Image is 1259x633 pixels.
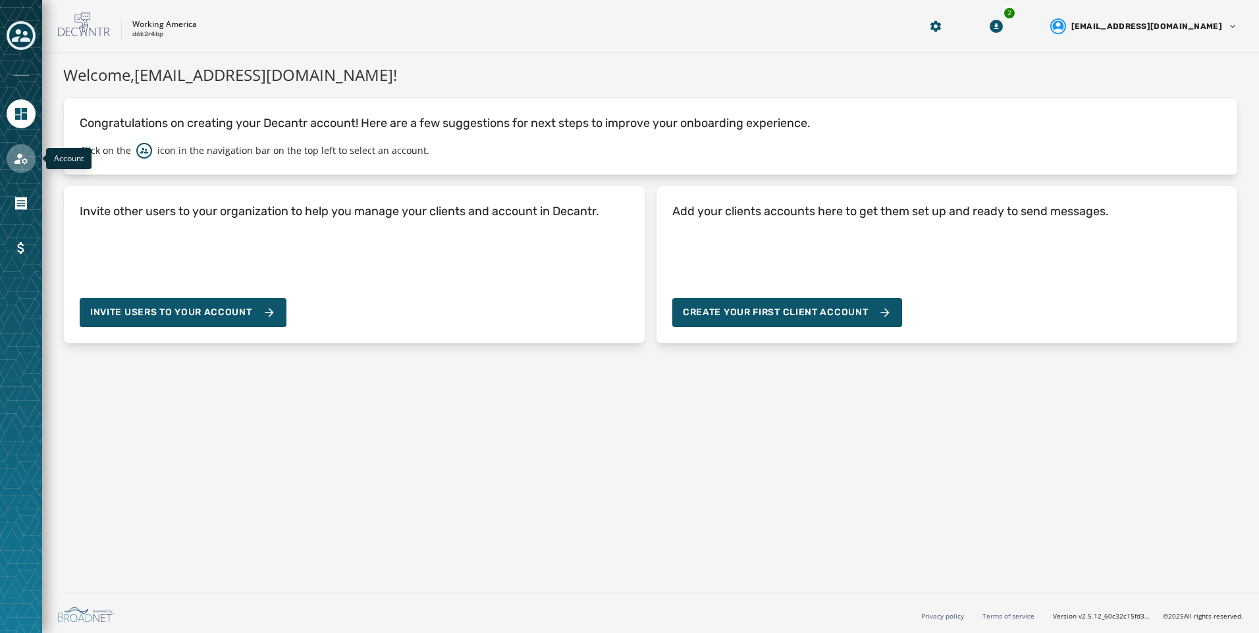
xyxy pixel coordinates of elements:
[1053,611,1152,621] span: Version
[924,14,948,38] button: Manage global settings
[1045,13,1243,39] button: User settings
[80,114,1221,132] p: Congratulations on creating your Decantr account! Here are a few suggestions for next steps to im...
[1163,611,1243,620] span: © 2025 All rights reserved.
[80,144,131,157] p: Click on the
[7,189,36,218] a: Navigate to Orders
[7,99,36,128] a: Navigate to Home
[132,19,197,30] p: Working America
[1079,611,1152,621] span: v2.5.12_60c32c15fd37978ea97d18c88c1d5e69e1bdb78b
[90,306,252,319] span: Invite Users to your account
[132,30,163,39] p: d6k2r4bp
[7,234,36,263] a: Navigate to Billing
[7,21,36,50] button: Toggle account select drawer
[46,148,92,169] div: Account
[982,611,1034,620] a: Terms of service
[1071,21,1222,32] span: [EMAIL_ADDRESS][DOMAIN_NAME]
[7,144,36,173] a: Navigate to Account
[1003,7,1016,20] div: 2
[63,63,1238,87] h1: Welcome, [EMAIL_ADDRESS][DOMAIN_NAME] !
[683,306,892,319] span: Create your first client account
[80,202,599,220] h4: Invite other users to your organization to help you manage your clients and account in Decantr.
[921,611,964,620] a: Privacy policy
[157,144,429,157] p: icon in the navigation bar on the top left to select an account.
[672,202,1109,220] h4: Add your clients accounts here to get them set up and ready to send messages.
[984,14,1008,38] button: Download Menu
